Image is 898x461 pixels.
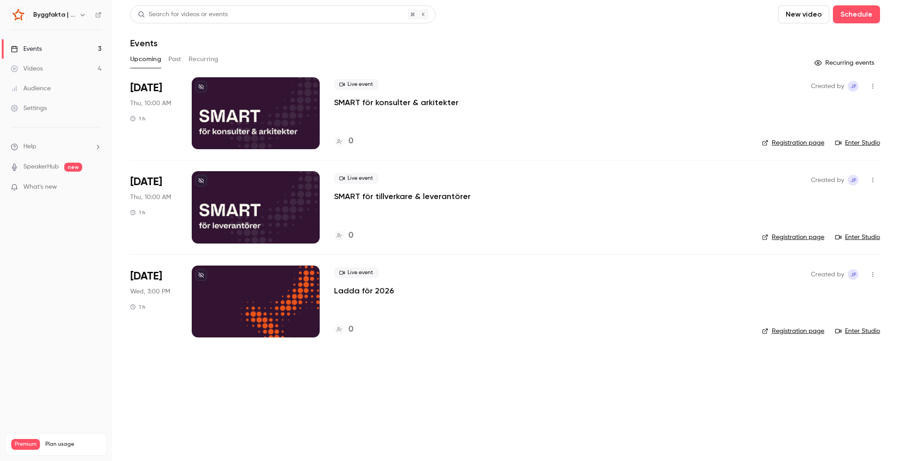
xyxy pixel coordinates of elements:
[835,233,880,242] a: Enter Studio
[334,79,379,90] span: Live event
[130,287,170,296] span: Wed, 3:00 PM
[130,77,177,149] div: Oct 23 Thu, 10:00 AM (Europe/Stockholm)
[23,142,36,151] span: Help
[23,162,59,172] a: SpeakerHub
[348,324,353,336] h4: 0
[130,81,162,95] span: [DATE]
[833,5,880,23] button: Schedule
[850,81,856,92] span: JF
[130,171,177,243] div: Nov 20 Thu, 10:00 AM (Europe/Stockholm)
[348,135,353,147] h4: 0
[762,327,824,336] a: Registration page
[778,5,829,23] button: New video
[130,266,177,337] div: Dec 10 Wed, 3:00 PM (Europe/Stockholm)
[811,81,844,92] span: Created by
[91,183,101,191] iframe: Noticeable Trigger
[11,64,43,73] div: Videos
[835,138,880,147] a: Enter Studio
[835,327,880,336] a: Enter Studio
[45,441,101,448] span: Plan usage
[130,193,171,202] span: Thu, 10:00 AM
[334,285,394,296] a: Ladda för 2026
[189,52,219,66] button: Recurring
[130,303,145,310] div: 1 h
[334,173,379,184] span: Live event
[848,269,858,280] span: Josephine Fantenberg
[762,138,824,147] a: Registration page
[850,175,856,186] span: JF
[64,163,82,172] span: new
[334,135,353,147] a: 0
[810,56,880,70] button: Recurring events
[811,269,844,280] span: Created by
[334,230,353,242] a: 0
[33,10,75,19] h6: Byggfakta | Powered by Hubexo
[23,182,57,192] span: What's new
[850,269,856,280] span: JF
[130,175,162,189] span: [DATE]
[762,233,824,242] a: Registration page
[11,439,40,450] span: Premium
[348,230,353,242] h4: 0
[11,8,26,22] img: Byggfakta | Powered by Hubexo
[130,99,171,108] span: Thu, 10:00 AM
[334,97,458,108] a: SMART för konsulter & arkitekter
[334,191,471,202] a: SMART för tillverkare & leverantörer
[11,104,47,113] div: Settings
[811,175,844,186] span: Created by
[11,44,42,53] div: Events
[334,324,353,336] a: 0
[168,52,181,66] button: Past
[11,142,101,151] li: help-dropdown-opener
[130,52,161,66] button: Upcoming
[130,269,162,284] span: [DATE]
[138,10,228,19] div: Search for videos or events
[130,115,145,122] div: 1 h
[848,175,858,186] span: Josephine Fantenberg
[11,84,51,93] div: Audience
[848,81,858,92] span: Josephine Fantenberg
[130,209,145,216] div: 1 h
[130,38,158,49] h1: Events
[334,267,379,278] span: Live event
